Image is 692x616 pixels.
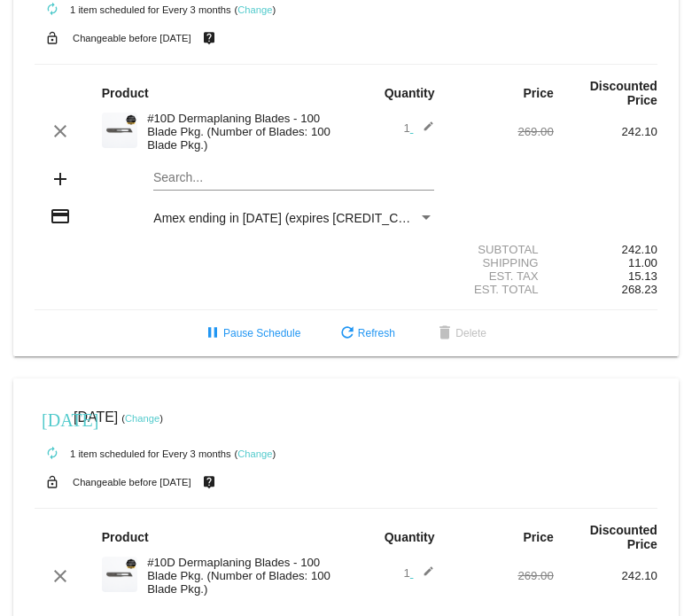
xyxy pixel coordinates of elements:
mat-icon: add [50,168,71,190]
div: 242.10 [554,243,657,256]
a: Change [237,448,272,459]
small: Changeable before [DATE] [73,33,191,43]
small: ( ) [121,413,163,424]
div: 242.10 [554,125,657,138]
mat-icon: live_help [198,27,220,50]
strong: Product [102,86,149,100]
small: 1 item scheduled for Every 3 months [35,4,231,15]
img: Cart-Images-32.png [102,113,137,148]
div: Shipping [450,256,554,269]
mat-icon: clear [50,565,71,587]
strong: Price [524,86,554,100]
div: #10D Dermaplaning Blades - 100 Blade Pkg. (Number of Blades: 100 Blade Pkg.) [138,112,346,152]
button: Pause Schedule [188,317,315,349]
strong: Quantity [385,86,435,100]
span: 15.13 [628,269,657,283]
small: ( ) [235,448,276,459]
mat-icon: [DATE] [42,408,63,429]
small: ( ) [235,4,276,15]
input: Search... [153,171,434,185]
img: Cart-Images-32.png [102,557,137,592]
mat-icon: lock_open [42,27,63,50]
mat-icon: autorenew [42,443,63,464]
a: Change [125,413,159,424]
small: Changeable before [DATE] [73,477,191,487]
mat-icon: edit [413,565,434,587]
span: Refresh [337,327,395,339]
mat-icon: pause [202,324,223,345]
div: 269.00 [450,569,554,582]
mat-icon: credit_card [50,206,71,227]
div: Subtotal [450,243,554,256]
strong: Price [524,530,554,544]
span: Delete [434,327,486,339]
span: 268.23 [622,283,657,296]
button: Refresh [323,317,409,349]
a: Change [237,4,272,15]
mat-icon: lock_open [42,471,63,494]
strong: Product [102,530,149,544]
mat-select: Payment Method [153,211,434,225]
div: 269.00 [450,125,554,138]
mat-icon: live_help [198,471,220,494]
mat-icon: clear [50,121,71,142]
mat-icon: edit [413,121,434,142]
span: Pause Schedule [202,327,300,339]
strong: Discounted Price [590,79,657,107]
small: 1 item scheduled for Every 3 months [35,448,231,459]
div: Est. Total [450,283,554,296]
div: 242.10 [554,569,657,582]
mat-icon: delete [434,324,455,345]
mat-icon: refresh [337,324,358,345]
strong: Discounted Price [590,523,657,551]
span: 11.00 [628,256,657,269]
div: #10D Dermaplaning Blades - 100 Blade Pkg. (Number of Blades: 100 Blade Pkg.) [138,556,346,596]
span: 1 [403,566,434,580]
button: Delete [420,317,501,349]
div: Est. Tax [450,269,554,283]
span: 1 [403,121,434,135]
span: Amex ending in [DATE] (expires [CREDIT_CARD_DATA]) [153,211,470,225]
strong: Quantity [385,530,435,544]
